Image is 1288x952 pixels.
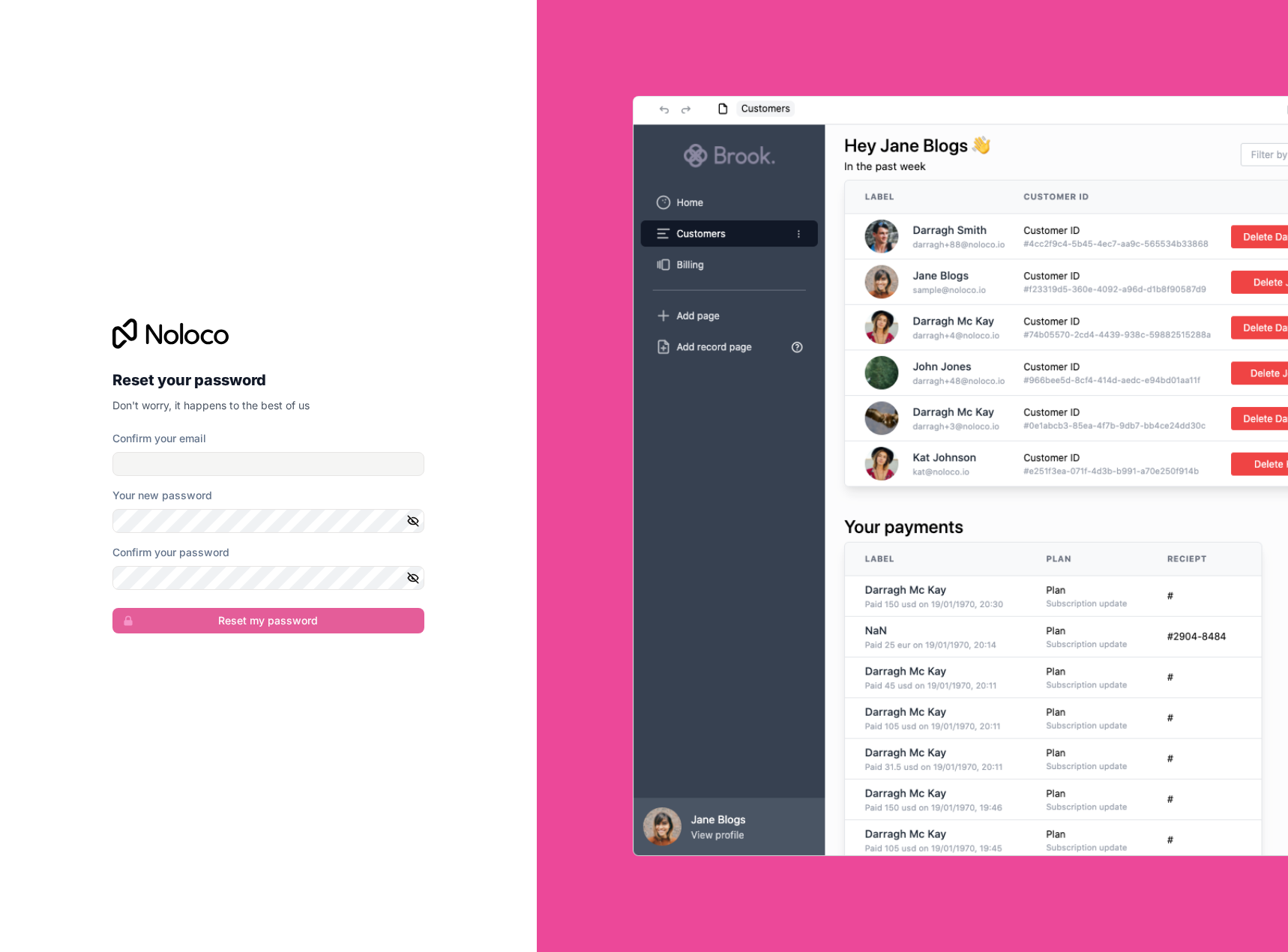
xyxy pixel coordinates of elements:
[112,545,229,560] label: Confirm your password
[112,431,206,446] label: Confirm your email
[112,566,424,590] input: Confirm password
[112,452,424,476] input: Email address
[112,509,424,533] input: Password
[112,488,212,503] label: Your new password
[112,608,424,633] button: Reset my password
[112,367,424,394] h2: Reset your password
[112,398,424,413] p: Don't worry, it happens to the best of us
